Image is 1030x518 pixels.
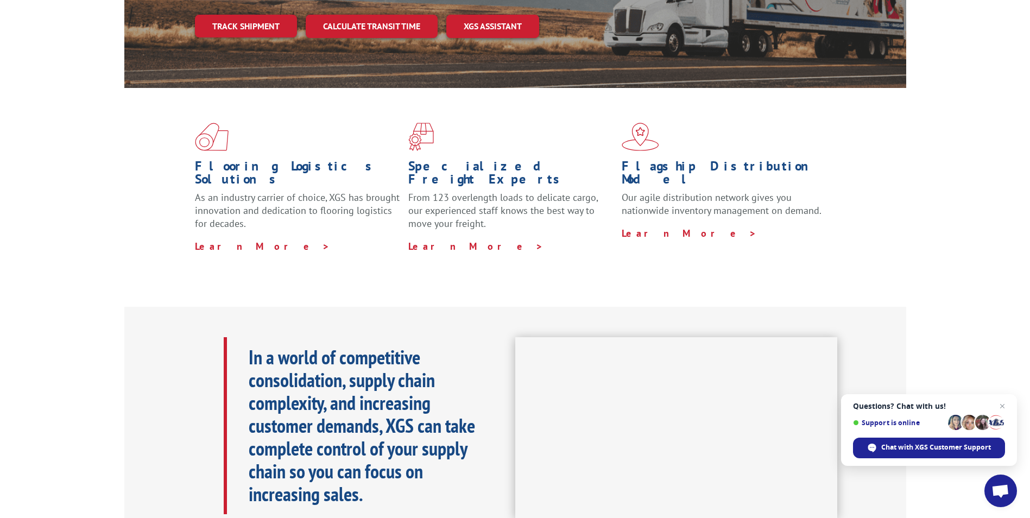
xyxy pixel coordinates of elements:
a: Open chat [984,475,1017,507]
b: In a world of competitive consolidation, supply chain complexity, and increasing customer demands... [249,344,475,507]
span: As an industry carrier of choice, XGS has brought innovation and dedication to flooring logistics... [195,191,400,230]
img: xgs-icon-flagship-distribution-model-red [622,123,659,151]
span: Chat with XGS Customer Support [881,443,991,452]
p: From 123 overlength loads to delicate cargo, our experienced staff knows the best way to move you... [408,191,614,239]
a: Calculate transit time [306,15,438,38]
h1: Flooring Logistics Solutions [195,160,400,191]
span: Support is online [853,419,944,427]
img: xgs-icon-total-supply-chain-intelligence-red [195,123,229,151]
span: Questions? Chat with us! [853,402,1005,410]
img: xgs-icon-focused-on-flooring-red [408,123,434,151]
a: XGS ASSISTANT [446,15,539,38]
a: Learn More > [195,240,330,252]
h1: Specialized Freight Experts [408,160,614,191]
span: Our agile distribution network gives you nationwide inventory management on demand. [622,191,822,217]
a: Learn More > [408,240,544,252]
h1: Flagship Distribution Model [622,160,827,191]
span: Chat with XGS Customer Support [853,438,1005,458]
a: Learn More > [622,227,757,239]
a: Track shipment [195,15,297,37]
